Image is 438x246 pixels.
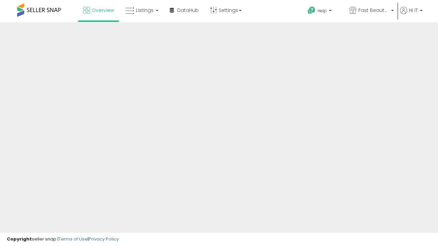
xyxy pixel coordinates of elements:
[7,236,119,243] div: seller snap | |
[400,7,423,22] a: Hi IT
[7,236,32,242] strong: Copyright
[302,1,343,22] a: Help
[177,7,199,14] span: DataHub
[92,7,114,14] span: Overview
[307,6,316,15] i: Get Help
[89,236,119,242] a: Privacy Policy
[358,7,389,14] span: Fast Beauty ([GEOGRAPHIC_DATA])
[409,7,418,14] span: Hi IT
[59,236,88,242] a: Terms of Use
[136,7,154,14] span: Listings
[318,8,327,14] span: Help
